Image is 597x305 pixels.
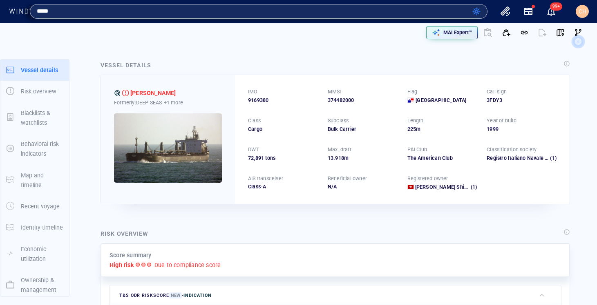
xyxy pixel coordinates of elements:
[415,183,477,191] a: [PERSON_NAME] Shipping Limited (1)
[0,250,69,257] a: Economic utilization
[407,146,427,153] p: P&I Club
[574,3,590,20] button: CH
[0,81,69,102] button: Risk overview
[248,183,266,190] span: Class-A
[21,244,63,264] p: Economic utilization
[415,184,496,190] span: Eunice Shipping Limited
[130,88,176,98] span: EUNICE
[248,146,259,153] p: DWT
[487,155,549,162] div: Registro Italiano Navale (RINA)
[407,175,448,182] p: Registered owner
[248,88,258,95] p: IMO
[328,175,367,182] p: Beneficial owner
[569,24,587,42] button: Visual Link Analysis
[114,113,222,183] img: 5905c3453d57334c83c36a59_0
[0,87,69,95] a: Risk overview
[21,170,63,190] p: Map and timeline
[549,155,557,162] span: (1)
[21,223,63,232] p: Identity timeline
[443,29,472,36] p: MAI Expert™
[169,292,182,298] span: New
[21,201,60,211] p: Recent voyage
[407,126,416,132] span: 225
[416,97,466,104] span: [GEOGRAPHIC_DATA]
[487,88,507,95] p: Call sign
[183,293,211,298] span: Indication
[550,2,562,11] span: 99+
[110,260,134,270] p: High risk
[0,176,69,183] a: Map and timeline
[0,113,69,121] a: Blacklists & watchlists
[101,60,151,70] div: Vessel details
[487,117,517,124] p: Year of build
[328,97,398,104] div: 374482000
[0,281,69,289] a: Ownership & management
[333,155,335,161] span: .
[0,196,69,217] button: Recent voyage
[407,88,418,95] p: Flag
[122,90,129,96] div: High risk
[487,155,557,162] div: Registro Italiano Navale (RINA)
[0,217,69,238] button: Identity timeline
[0,202,69,210] a: Recent voyage
[0,66,69,73] a: Vessel details
[426,26,478,39] button: MAI Expert™
[497,24,515,42] button: Add to vessel list
[21,275,63,295] p: Ownership & management
[114,98,222,107] div: Formerly: DEEP SEAS
[21,108,63,128] p: Blacklists & watchlists
[562,268,591,299] iframe: Chat
[248,97,268,104] span: 9169380
[328,146,351,153] p: Max. draft
[487,126,557,133] div: 1999
[248,155,318,162] div: 72,891 tons
[21,139,63,159] p: Behavioral risk indicators
[551,24,569,42] button: View on map
[0,102,69,134] button: Blacklists & watchlists
[130,88,176,98] div: [PERSON_NAME]
[335,155,344,161] span: 918
[407,155,477,162] div: The American Club
[119,292,212,298] span: T&S ODR risk score -
[114,90,121,96] div: T&S ODR defined risk: indication
[164,98,183,107] p: +1 more
[0,239,69,270] button: Economic utilization
[328,117,349,124] p: Subclass
[541,2,561,21] button: 99+
[546,7,556,16] div: Notification center
[248,175,283,182] p: AIS transceiver
[0,270,69,301] button: Ownership & management
[248,117,261,124] p: Class
[344,155,349,161] span: m
[248,126,318,133] div: Cargo
[101,229,148,239] div: Risk overview
[407,117,424,124] p: Length
[515,24,533,42] button: Get link
[328,88,341,95] p: MMSI
[110,250,152,260] p: Score summary
[328,155,333,161] span: 13
[487,97,557,104] div: 3FDY3
[154,260,221,270] p: Due to compliance score
[0,133,69,165] button: Behavioral risk indicators
[328,126,398,133] div: Bulk Carrier
[0,145,69,152] a: Behavioral risk indicators
[487,146,537,153] p: Classification society
[21,86,56,96] p: Risk overview
[469,183,477,191] span: (1)
[0,165,69,196] button: Map and timeline
[579,8,586,15] span: CH
[0,223,69,231] a: Identity timeline
[416,126,420,132] span: m
[21,65,58,75] p: Vessel details
[0,60,69,81] button: Vessel details
[328,183,337,190] span: N/A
